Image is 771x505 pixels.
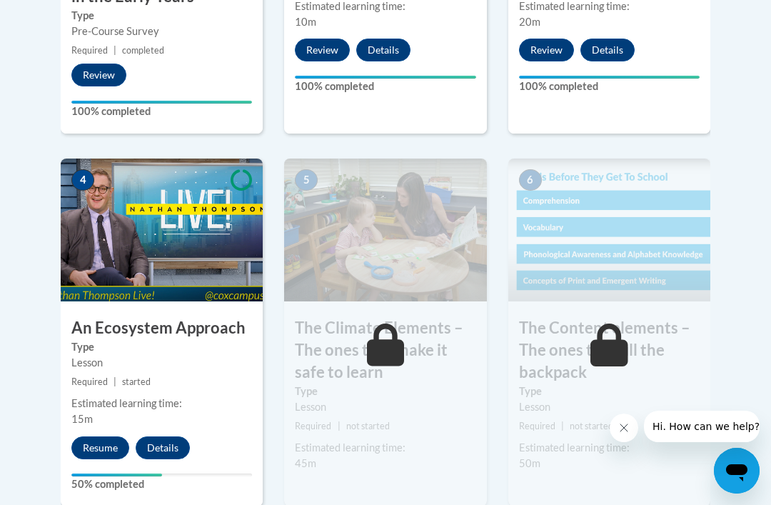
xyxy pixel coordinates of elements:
[644,411,760,442] iframe: Message from company
[519,76,700,79] div: Your progress
[114,45,116,56] span: |
[61,159,263,301] img: Course Image
[295,16,316,28] span: 10m
[71,104,252,119] label: 100% completed
[284,159,486,301] img: Course Image
[356,39,410,61] button: Details
[570,421,613,431] span: not started
[71,376,108,387] span: Required
[295,76,475,79] div: Your progress
[508,317,710,383] h3: The Content elements – The ones that fill the backpack
[346,421,390,431] span: not started
[71,101,252,104] div: Your progress
[71,24,252,39] div: Pre-Course Survey
[519,457,540,469] span: 50m
[71,45,108,56] span: Required
[519,79,700,94] label: 100% completed
[122,376,151,387] span: started
[295,79,475,94] label: 100% completed
[71,169,94,191] span: 4
[284,317,486,383] h3: The Climate Elements – The ones that make it safe to learn
[71,396,252,411] div: Estimated learning time:
[580,39,635,61] button: Details
[61,317,263,339] h3: An Ecosystem Approach
[519,399,700,415] div: Lesson
[295,169,318,191] span: 5
[71,339,252,355] label: Type
[71,436,129,459] button: Resume
[71,8,252,24] label: Type
[508,159,710,301] img: Course Image
[519,16,540,28] span: 20m
[519,440,700,456] div: Estimated learning time:
[295,421,331,431] span: Required
[295,384,475,399] label: Type
[114,376,116,387] span: |
[610,414,638,442] iframe: Close message
[519,421,555,431] span: Required
[338,421,341,431] span: |
[71,413,93,425] span: 15m
[561,421,564,431] span: |
[295,399,475,415] div: Lesson
[714,448,760,494] iframe: Button to launch messaging window
[295,39,350,61] button: Review
[71,64,126,86] button: Review
[71,355,252,371] div: Lesson
[136,436,190,459] button: Details
[519,169,542,191] span: 6
[71,474,162,476] div: Your progress
[519,39,574,61] button: Review
[122,45,164,56] span: completed
[71,476,252,492] label: 50% completed
[295,457,316,469] span: 45m
[519,384,700,399] label: Type
[295,440,475,456] div: Estimated learning time:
